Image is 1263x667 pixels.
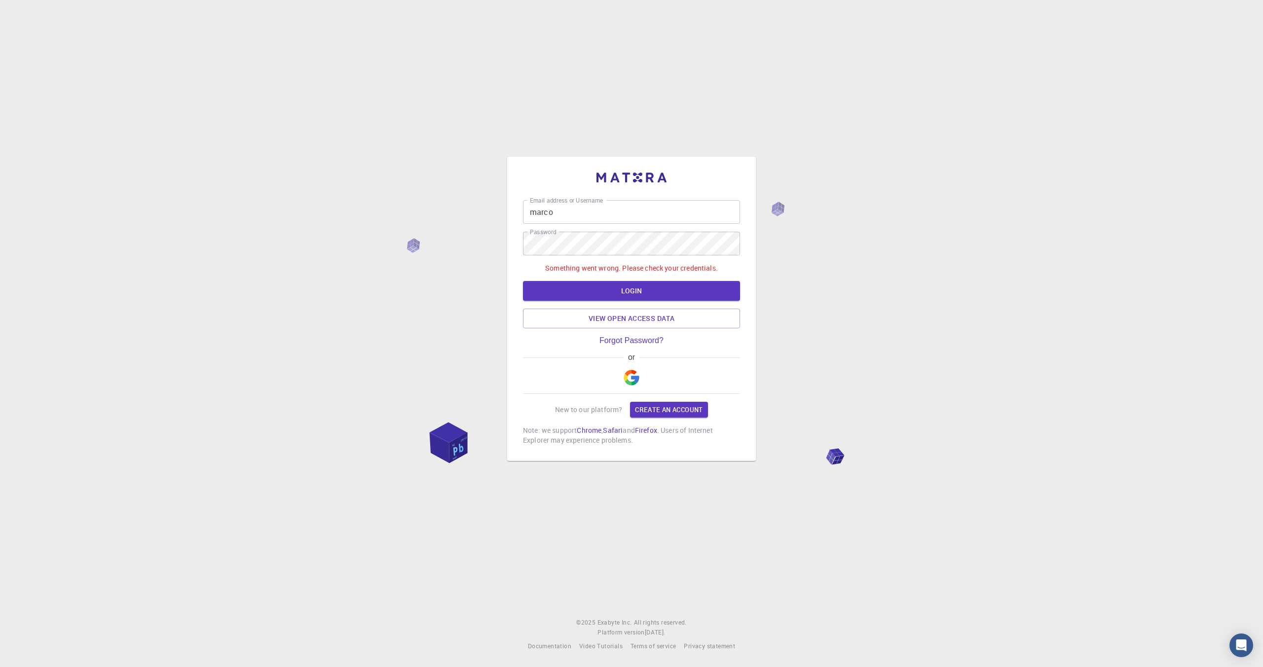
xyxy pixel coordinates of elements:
a: Create an account [630,402,707,418]
label: Password [530,228,556,236]
a: Chrome [577,425,601,435]
a: Safari [603,425,623,435]
a: Video Tutorials [579,641,623,651]
span: Platform version [597,628,644,637]
span: Privacy statement [684,642,735,650]
a: Exabyte Inc. [597,618,632,628]
span: Exabyte Inc. [597,618,632,626]
p: Note: we support , and . Users of Internet Explorer may experience problems. [523,425,740,445]
img: Google [624,370,639,386]
span: [DATE] . [645,628,666,636]
a: [DATE]. [645,628,666,637]
span: Video Tutorials [579,642,623,650]
span: © 2025 [576,618,597,628]
span: or [623,353,639,362]
a: Firefox [635,425,657,435]
span: Documentation [528,642,571,650]
div: Open Intercom Messenger [1229,633,1253,657]
button: LOGIN [523,281,740,301]
span: Terms of service [631,642,676,650]
label: Email address or Username [530,196,603,205]
a: Documentation [528,641,571,651]
p: New to our platform? [555,405,622,415]
p: Something went wrong. Please check your credentials. [545,263,718,273]
a: Privacy statement [684,641,735,651]
a: Forgot Password? [599,336,664,345]
a: View open access data [523,309,740,328]
span: All rights reserved. [634,618,687,628]
a: Terms of service [631,641,676,651]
